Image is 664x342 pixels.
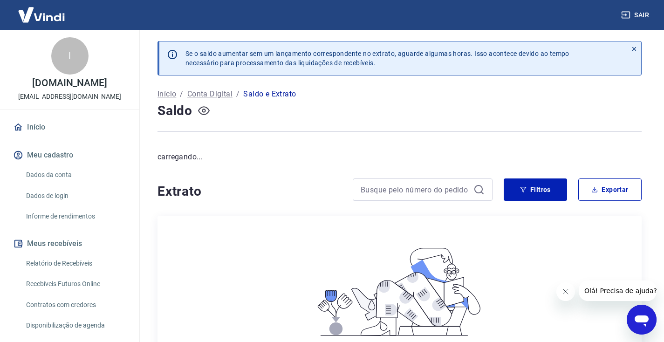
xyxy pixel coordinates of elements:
button: Meu cadastro [11,145,128,165]
button: Meus recebíveis [11,233,128,254]
p: [EMAIL_ADDRESS][DOMAIN_NAME] [18,92,121,102]
a: Dados da conta [22,165,128,185]
p: Se o saldo aumentar sem um lançamento correspondente no extrato, aguarde algumas horas. Isso acon... [185,49,569,68]
img: Vindi [11,0,72,29]
span: Olá! Precisa de ajuda? [6,7,78,14]
a: Início [157,89,176,100]
iframe: Botão para abrir a janela de mensagens [627,305,657,335]
a: Início [11,117,128,137]
p: / [180,89,183,100]
p: / [236,89,240,100]
iframe: Fechar mensagem [556,282,575,301]
a: Recebíveis Futuros Online [22,274,128,294]
a: Relatório de Recebíveis [22,254,128,273]
a: Dados de login [22,186,128,205]
button: Filtros [504,178,567,201]
p: [DOMAIN_NAME] [32,78,107,88]
p: carregando... [157,151,642,163]
h4: Saldo [157,102,192,120]
input: Busque pelo número do pedido [361,183,470,197]
a: Contratos com credores [22,295,128,315]
button: Exportar [578,178,642,201]
a: Disponibilização de agenda [22,316,128,335]
iframe: Mensagem da empresa [579,280,657,301]
a: Conta Digital [187,89,233,100]
h4: Extrato [157,182,342,201]
p: Saldo e Extrato [243,89,296,100]
div: l [51,37,89,75]
a: Informe de rendimentos [22,207,128,226]
button: Sair [619,7,653,24]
